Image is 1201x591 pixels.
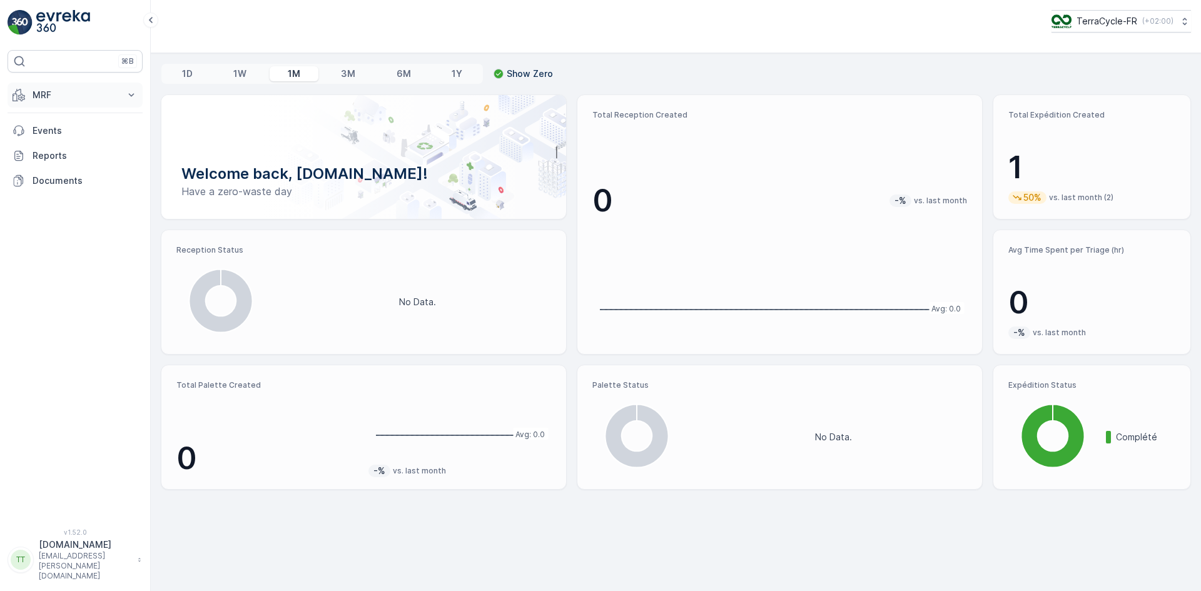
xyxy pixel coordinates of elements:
p: TerraCycle-FR [1077,15,1137,28]
a: Events [8,118,143,143]
p: Complété [1116,431,1175,443]
p: Have a zero-waste day [181,184,546,199]
p: 50% [1022,191,1043,204]
img: logo_light-DOdMpM7g.png [36,10,90,35]
p: -% [1012,326,1026,339]
p: [EMAIL_ADDRESS][PERSON_NAME][DOMAIN_NAME] [39,551,131,581]
p: ⌘B [121,56,134,66]
p: Expédition Status [1008,380,1175,390]
p: MRF [33,89,118,101]
p: Events [33,124,138,137]
button: TT[DOMAIN_NAME][EMAIL_ADDRESS][PERSON_NAME][DOMAIN_NAME] [8,538,143,581]
p: Palette Status [592,380,967,390]
p: Show Zero [507,68,553,80]
img: TC_H152nZO.png [1052,14,1072,28]
div: TT [11,550,31,570]
a: Reports [8,143,143,168]
p: 1D [182,68,193,80]
p: Documents [33,174,138,187]
p: No Data. [399,296,436,308]
p: [DOMAIN_NAME] [39,538,131,551]
p: 1W [233,68,246,80]
p: ( +02:00 ) [1142,16,1173,26]
p: vs. last month [914,196,967,206]
p: No Data. [815,431,852,443]
p: 3M [341,68,355,80]
span: v 1.52.0 [8,528,143,536]
p: Reception Status [176,245,551,255]
p: 0 [592,182,613,220]
p: -% [893,194,908,207]
p: -% [372,465,387,477]
p: Total Expédition Created [1008,110,1175,120]
a: Documents [8,168,143,193]
p: 1Y [452,68,462,80]
p: Reports [33,149,138,162]
button: TerraCycle-FR(+02:00) [1052,10,1191,33]
img: logo [8,10,33,35]
p: Welcome back, [DOMAIN_NAME]! [181,164,546,184]
button: MRF [8,83,143,108]
p: vs. last month (2) [1049,193,1113,203]
p: Total Reception Created [592,110,967,120]
p: 1M [288,68,300,80]
p: vs. last month [1033,328,1086,338]
p: vs. last month [393,466,446,476]
p: 6M [397,68,411,80]
p: 0 [1008,284,1175,321]
p: Total Palette Created [176,380,358,390]
p: Avg Time Spent per Triage (hr) [1008,245,1175,255]
p: 0 [176,440,358,477]
p: 1 [1008,149,1175,186]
